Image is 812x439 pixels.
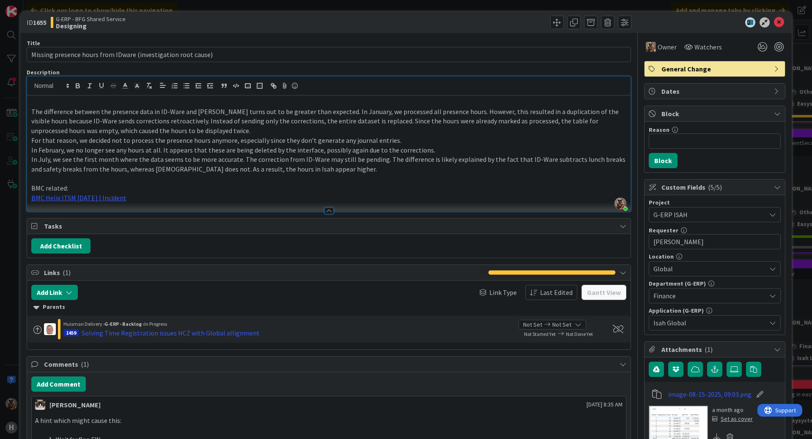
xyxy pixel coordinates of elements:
p: For that reason, we decided not to process the presence hours anymore, especially since they don’... [31,136,626,145]
button: Block [649,153,678,168]
span: G-ERP ISAH [653,209,762,221]
span: ( 1 ) [705,345,713,354]
input: type card name here... [27,47,631,62]
span: G-ERP - BFG Shared Service [56,16,126,22]
span: Isah Global [653,318,766,328]
div: [PERSON_NAME] [49,400,101,410]
span: Finance [653,291,766,301]
span: In Progress [144,321,167,327]
span: Block [661,109,770,119]
div: Set as cover [712,414,753,423]
span: Tasks [44,221,615,231]
span: Not Started Yet [524,331,556,337]
button: Add Checklist [31,238,91,254]
span: Huisman Delivery › [63,321,104,327]
span: ( 5/5 ) [708,183,722,191]
img: VK [646,42,656,52]
span: Description [27,68,60,76]
b: G-ERP - Backlog › [104,321,144,327]
span: Support [18,1,38,11]
button: Last Edited [525,285,577,300]
label: Title [27,39,40,47]
button: Add Link [31,285,78,300]
div: Project [649,199,781,205]
span: Owner [658,42,677,52]
span: Watchers [694,42,722,52]
p: BMC related: [31,183,626,193]
p: A hint which might cause this: [35,416,623,425]
span: Not Set [552,320,571,329]
div: 1459 [63,329,79,336]
span: ( 1 ) [63,268,71,277]
div: a month ago [712,406,753,414]
label: Requester [649,226,678,234]
button: Add Comment [31,376,86,392]
span: Dates [661,86,770,96]
span: Not Done Yet [566,331,593,337]
div: Application (G-ERP) [649,308,781,314]
span: ( 1 ) [81,360,89,368]
b: 1655 [33,18,47,27]
img: lD [44,323,56,335]
span: [DATE] 8:35 AM [587,400,623,409]
a: BMC Helix ITSM [DATE] | Incident [31,194,126,202]
div: Parents [33,303,624,312]
span: General Change [661,64,770,74]
span: ID [27,17,47,27]
p: The difference between the presence data in ID-Ware and [PERSON_NAME] turns out to be greater tha... [31,107,626,136]
button: Gantt View [582,285,626,300]
img: Kv [35,400,45,410]
span: Link Type [489,287,517,297]
b: Designing [56,22,126,29]
p: In July, we see the first month where the data seems to be more accurate. The correction from ID-... [31,155,626,174]
span: Not Set [523,320,542,329]
span: Custom Fields [661,182,770,192]
div: Department (G-ERP) [649,281,781,286]
span: Global [653,264,766,274]
span: Links [44,267,484,278]
div: Solving Time Registration issues HCZ with Global allignment [82,328,260,338]
span: Attachments [661,344,770,354]
a: image-08-15-2025, 09:03.png [668,389,752,399]
span: Last Edited [540,287,573,297]
p: In February, we no longer see any hours at all. It appears that these are being deleted by the in... [31,145,626,155]
div: Location [649,254,781,259]
span: Comments [44,359,615,369]
label: Reason [649,126,669,134]
img: oTOD0sf59chnYN7MNh3hqTRrAbjJSTsP.jfif [614,198,626,210]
